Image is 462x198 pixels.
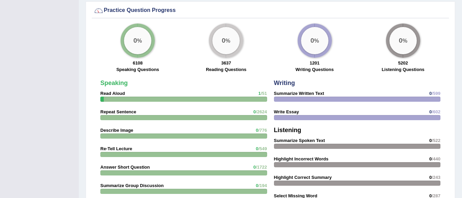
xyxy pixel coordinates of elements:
[429,175,432,180] span: 0
[261,91,267,96] span: /51
[256,165,267,170] span: /1722
[212,27,240,54] div: %
[258,128,267,133] span: /776
[429,109,432,114] span: 0
[296,66,334,73] label: Writing Questions
[274,138,325,143] strong: Summarize Spoken Text
[100,183,164,188] strong: Summarize Group Discussion
[100,91,125,96] strong: Read Aloud
[258,183,267,188] span: /194
[256,146,258,151] span: 0
[206,66,246,73] label: Reading Questions
[432,109,440,114] span: /602
[222,37,226,44] big: 0
[258,91,261,96] span: 1
[274,91,324,96] strong: Summarize Written Text
[100,109,136,114] strong: Repeat Sentence
[100,146,132,151] strong: Re-Tell Lecture
[256,183,258,188] span: 0
[429,91,432,96] span: 0
[432,138,440,143] span: /522
[100,165,150,170] strong: Answer Short Question
[100,128,133,133] strong: Describe Image
[310,37,314,44] big: 0
[432,175,440,180] span: /243
[221,60,231,66] strong: 3637
[274,175,332,180] strong: Highlight Correct Summary
[274,156,328,161] strong: Highlight Incorrect Words
[382,66,424,73] label: Listening Questions
[116,66,159,73] label: Speaking Questions
[389,27,417,54] div: %
[133,60,143,66] strong: 6108
[301,27,328,54] div: %
[134,37,137,44] big: 0
[274,127,301,133] strong: Listening
[100,80,128,86] strong: Speaking
[274,109,299,114] strong: Write Essay
[432,91,440,96] span: /599
[398,60,408,66] strong: 5202
[274,80,295,86] strong: Writing
[258,146,267,151] span: /549
[429,138,432,143] span: 0
[256,109,267,114] span: /2624
[310,60,320,66] strong: 1201
[399,37,402,44] big: 0
[253,165,256,170] span: 0
[253,109,256,114] span: 0
[256,128,258,133] span: 0
[93,5,447,16] div: Practice Question Progress
[429,156,432,161] span: 0
[124,27,151,54] div: %
[432,156,440,161] span: /440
